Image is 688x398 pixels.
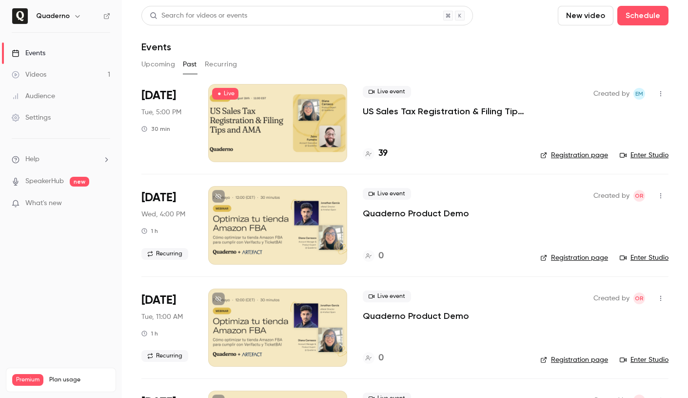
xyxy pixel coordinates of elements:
span: Recurring [141,350,188,362]
span: Tue, 5:00 PM [141,107,181,117]
div: Events [12,48,45,58]
a: 0 [363,250,384,263]
a: US Sales Tax Registration & Filing Tips and AMA [363,105,525,117]
div: Settings [12,113,51,123]
span: Recurring [141,248,188,260]
span: Plan usage [49,376,110,384]
span: Olivia Rose [633,293,645,304]
a: Quaderno Product Demo [363,310,469,322]
button: Past [183,57,197,72]
span: Wed, 4:00 PM [141,209,185,219]
span: new [70,177,89,187]
a: Quaderno Product Demo [363,208,469,219]
div: 1 h [141,330,158,337]
h4: 0 [378,250,384,263]
li: help-dropdown-opener [12,154,110,165]
h1: Events [141,41,171,53]
span: What's new [25,198,62,209]
span: Created by [593,88,629,100]
a: 0 [363,352,384,365]
a: Enter Studio [620,355,668,365]
button: Schedule [617,6,668,25]
div: Videos [12,70,46,80]
a: Enter Studio [620,150,668,160]
button: New video [558,6,613,25]
span: OR [635,293,644,304]
span: [DATE] [141,88,176,104]
span: Tue, 11:00 AM [141,312,183,322]
div: Jul 15 Tue, 11:00 AM (Europe/Madrid) [141,289,193,367]
div: Aug 26 Tue, 11:00 AM (America/New York) [141,84,193,162]
div: 1 h [141,227,158,235]
a: SpeakerHub [25,176,64,187]
span: Live event [363,291,411,302]
span: [DATE] [141,190,176,206]
span: Help [25,154,39,165]
span: Created by [593,293,629,304]
button: Upcoming [141,57,175,72]
button: Recurring [205,57,237,72]
span: Created by [593,190,629,202]
h4: 0 [378,352,384,365]
a: Registration page [540,150,608,160]
div: Jul 16 Wed, 4:00 PM (Europe/Madrid) [141,186,193,264]
a: Registration page [540,355,608,365]
span: Live [212,88,238,100]
h6: Quaderno [36,11,70,21]
span: [DATE] [141,293,176,308]
span: Olivia Rose [633,190,645,202]
a: Enter Studio [620,253,668,263]
span: OR [635,190,644,202]
span: EM [635,88,643,100]
iframe: Noticeable Trigger [98,199,110,208]
div: 30 min [141,125,170,133]
h4: 39 [378,147,388,160]
div: Search for videos or events [150,11,247,21]
span: Live event [363,86,411,98]
img: Quaderno [12,8,28,24]
span: Premium [12,374,43,386]
span: Eileen McRae [633,88,645,100]
span: Live event [363,188,411,200]
a: Registration page [540,253,608,263]
div: Audience [12,91,55,101]
a: 39 [363,147,388,160]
